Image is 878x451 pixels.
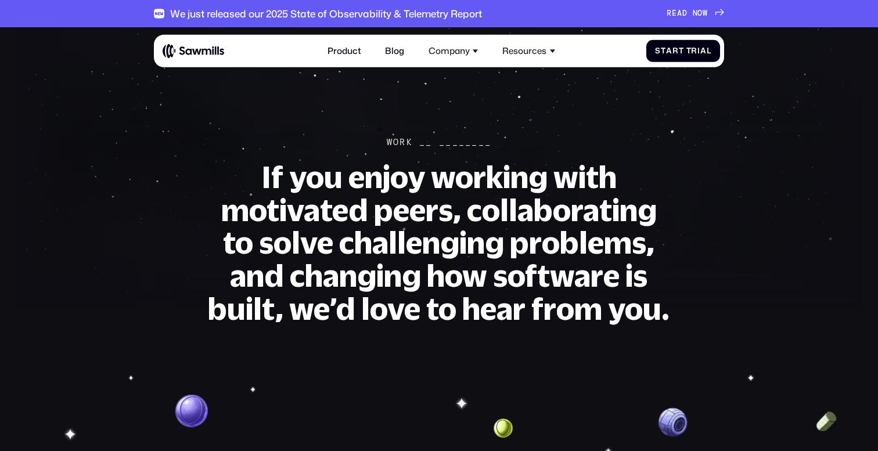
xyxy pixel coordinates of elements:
[387,137,491,147] div: Work __ ________
[422,39,485,63] div: Company
[502,46,546,56] div: Resources
[429,46,470,56] div: Company
[667,9,724,18] a: READNOW
[667,9,672,18] span: R
[679,46,684,56] span: t
[677,9,682,18] span: A
[646,40,720,63] a: StartTrial
[703,9,708,18] span: W
[666,46,672,56] span: a
[672,46,679,56] span: r
[672,9,677,18] span: E
[700,46,707,56] span: a
[686,46,692,56] span: T
[206,161,672,326] h1: If you enjoy working with motivated peers, collaborating to solve challenging problems, and chang...
[697,46,700,56] span: i
[170,8,482,19] div: We just released our 2025 State of Observability & Telemetry Report
[682,9,688,18] span: D
[697,9,703,18] span: O
[655,46,661,56] span: S
[693,9,698,18] span: N
[691,46,697,56] span: r
[707,46,711,56] span: l
[496,39,562,63] div: Resources
[379,39,411,63] a: Blog
[321,39,368,63] a: Product
[661,46,666,56] span: t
